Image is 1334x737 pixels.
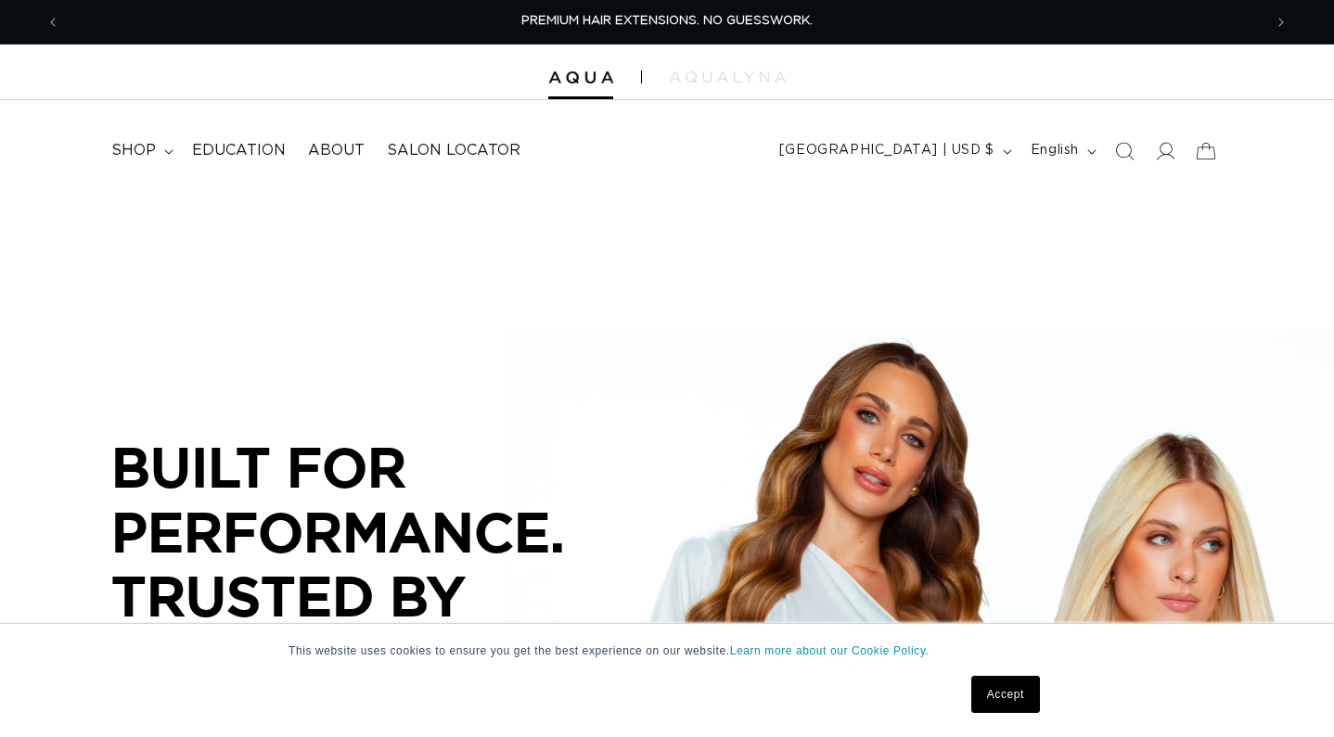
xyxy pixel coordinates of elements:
button: [GEOGRAPHIC_DATA] | USD $ [768,133,1020,169]
span: [GEOGRAPHIC_DATA] | USD $ [779,141,994,160]
button: Previous announcement [32,5,73,40]
span: Salon Locator [387,141,520,160]
img: Aqua Hair Extensions [548,71,613,84]
a: Education [181,130,297,172]
a: Salon Locator [376,130,532,172]
span: PREMIUM HAIR EXTENSIONS. NO GUESSWORK. [521,15,813,27]
p: BUILT FOR PERFORMANCE. TRUSTED BY PROFESSIONALS. [111,435,668,693]
summary: Search [1104,131,1145,172]
summary: shop [100,130,181,172]
button: Next announcement [1261,5,1302,40]
img: aqualyna.com [670,71,786,83]
a: About [297,130,376,172]
a: Learn more about our Cookie Policy. [730,644,930,657]
button: English [1020,133,1104,169]
a: Accept [971,676,1040,713]
span: English [1031,141,1079,160]
span: shop [111,141,156,160]
span: Education [192,141,286,160]
p: This website uses cookies to ensure you get the best experience on our website. [289,642,1045,659]
span: About [308,141,365,160]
